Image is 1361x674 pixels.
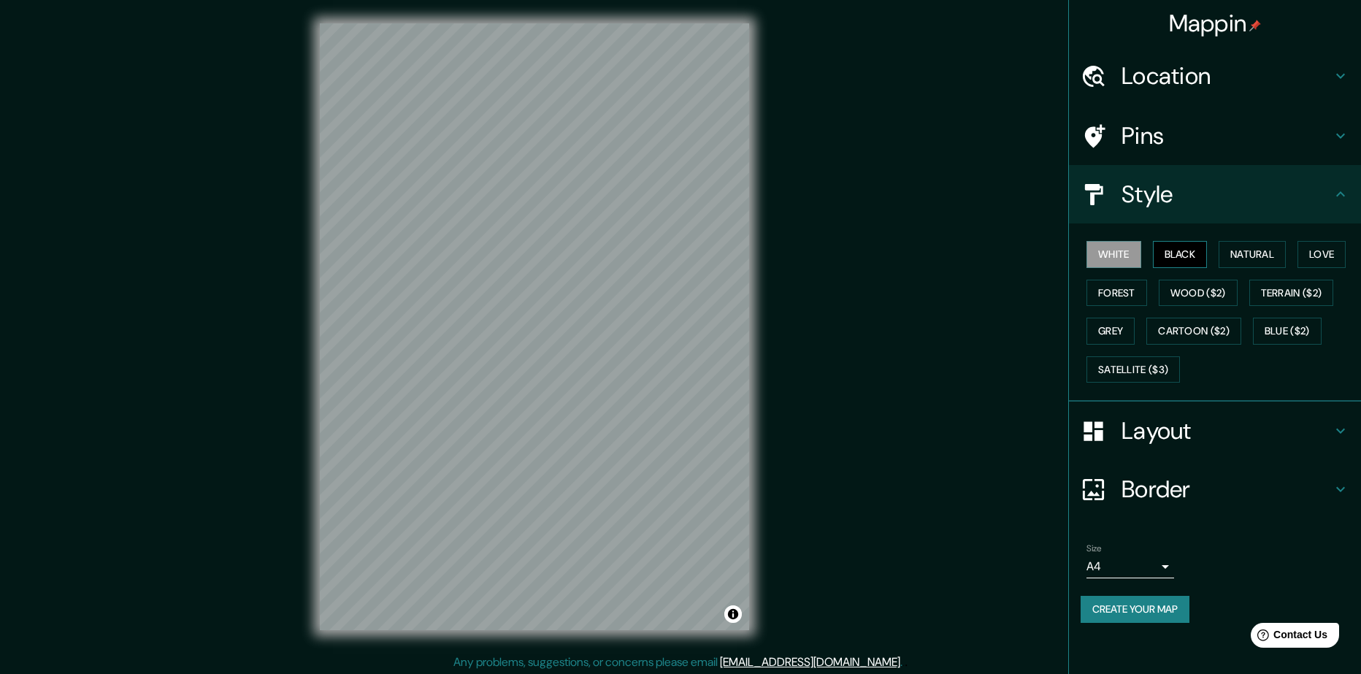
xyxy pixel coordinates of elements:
[902,654,905,671] div: .
[1297,241,1346,268] button: Love
[1253,318,1322,345] button: Blue ($2)
[1086,555,1174,578] div: A4
[1122,121,1332,150] h4: Pins
[1086,543,1102,555] label: Size
[453,654,902,671] p: Any problems, suggestions, or concerns please email .
[1231,617,1345,658] iframe: Help widget launcher
[1069,402,1361,460] div: Layout
[1069,107,1361,165] div: Pins
[1153,241,1208,268] button: Black
[1169,9,1262,38] h4: Mappin
[720,654,900,670] a: [EMAIL_ADDRESS][DOMAIN_NAME]
[1069,165,1361,223] div: Style
[320,23,749,630] canvas: Map
[1249,280,1334,307] button: Terrain ($2)
[1122,416,1332,445] h4: Layout
[1122,475,1332,504] h4: Border
[1086,241,1141,268] button: White
[1069,47,1361,105] div: Location
[1122,180,1332,209] h4: Style
[1069,460,1361,518] div: Border
[905,654,908,671] div: .
[1219,241,1286,268] button: Natural
[724,605,742,623] button: Toggle attribution
[1086,318,1135,345] button: Grey
[1081,596,1189,623] button: Create your map
[1146,318,1241,345] button: Cartoon ($2)
[1122,61,1332,91] h4: Location
[1086,280,1147,307] button: Forest
[1086,356,1180,383] button: Satellite ($3)
[1159,280,1238,307] button: Wood ($2)
[1249,20,1261,31] img: pin-icon.png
